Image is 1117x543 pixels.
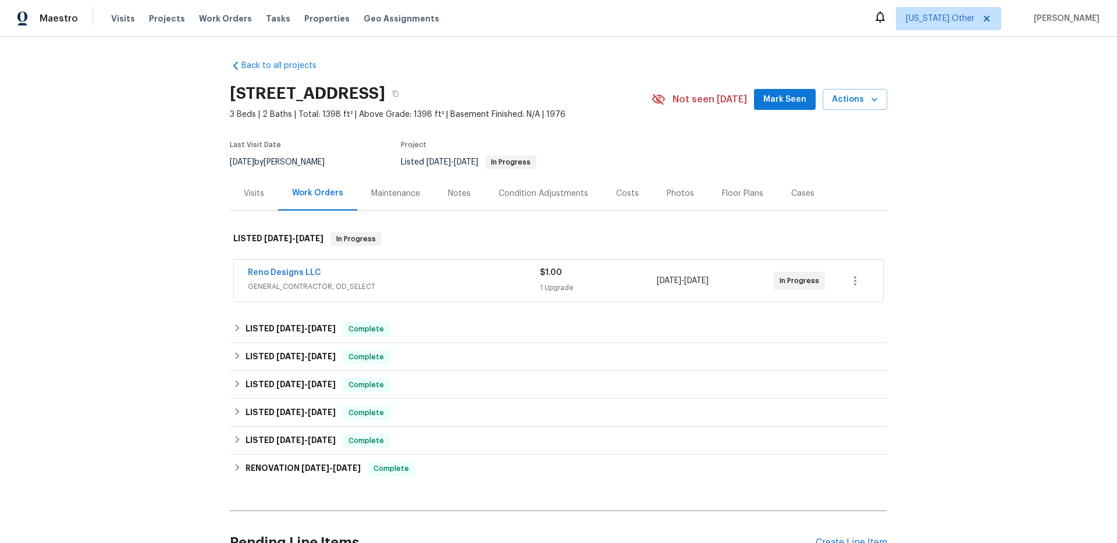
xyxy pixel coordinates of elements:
[230,155,339,169] div: by [PERSON_NAME]
[540,269,562,277] span: $1.00
[344,351,389,363] span: Complete
[199,13,252,24] span: Work Orders
[454,158,478,166] span: [DATE]
[276,436,304,444] span: [DATE]
[426,158,478,166] span: -
[333,464,361,472] span: [DATE]
[244,188,264,199] div: Visits
[264,234,323,242] span: -
[364,13,439,24] span: Geo Assignments
[448,188,471,199] div: Notes
[308,436,336,444] span: [DATE]
[301,464,329,472] span: [DATE]
[230,158,254,166] span: [DATE]
[230,371,887,399] div: LISTED [DATE]-[DATE]Complete
[371,188,420,199] div: Maintenance
[780,275,824,287] span: In Progress
[673,94,747,105] span: Not seen [DATE]
[296,234,323,242] span: [DATE]
[426,158,451,166] span: [DATE]
[246,406,336,420] h6: LISTED
[246,462,361,476] h6: RENOVATION
[722,188,763,199] div: Floor Plans
[276,408,336,416] span: -
[248,281,540,292] span: GENERAL_CONTRACTOR, OD_SELECT
[308,408,336,416] span: [DATE]
[230,88,385,99] h2: [STREET_ADDRESS]
[230,109,652,120] span: 3 Beds | 2 Baths | Total: 1398 ft² | Above Grade: 1398 ft² | Basement Finished: N/A | 1976
[344,407,389,419] span: Complete
[230,427,887,455] div: LISTED [DATE]-[DATE]Complete
[540,282,657,294] div: 1 Upgrade
[248,269,321,277] a: Reno Designs LLC
[230,315,887,343] div: LISTED [DATE]-[DATE]Complete
[111,13,135,24] span: Visits
[40,13,78,24] span: Maestro
[486,159,535,166] span: In Progress
[276,352,336,360] span: -
[832,92,878,107] span: Actions
[276,380,336,388] span: -
[276,324,336,333] span: -
[233,232,323,246] h6: LISTED
[230,220,887,258] div: LISTED [DATE]-[DATE]In Progress
[301,464,361,472] span: -
[667,188,694,199] div: Photos
[332,233,380,245] span: In Progress
[276,408,304,416] span: [DATE]
[1029,13,1100,24] span: [PERSON_NAME]
[308,324,336,333] span: [DATE]
[616,188,639,199] div: Costs
[276,352,304,360] span: [DATE]
[344,323,389,335] span: Complete
[401,158,536,166] span: Listed
[264,234,292,242] span: [DATE]
[246,434,336,448] h6: LISTED
[292,187,343,199] div: Work Orders
[230,455,887,483] div: RENOVATION [DATE]-[DATE]Complete
[276,380,304,388] span: [DATE]
[754,89,816,110] button: Mark Seen
[276,324,304,333] span: [DATE]
[791,188,814,199] div: Cases
[344,435,389,446] span: Complete
[369,463,414,474] span: Complete
[304,13,350,24] span: Properties
[657,277,681,285] span: [DATE]
[906,13,974,24] span: [US_STATE] Other
[246,378,336,392] h6: LISTED
[246,350,336,364] h6: LISTED
[657,275,709,287] span: -
[385,83,406,104] button: Copy Address
[246,322,336,336] h6: LISTED
[149,13,185,24] span: Projects
[308,352,336,360] span: [DATE]
[401,141,426,148] span: Project
[763,92,806,107] span: Mark Seen
[230,343,887,371] div: LISTED [DATE]-[DATE]Complete
[266,15,290,23] span: Tasks
[230,60,341,72] a: Back to all projects
[684,277,709,285] span: [DATE]
[499,188,588,199] div: Condition Adjustments
[276,436,336,444] span: -
[308,380,336,388] span: [DATE]
[230,399,887,427] div: LISTED [DATE]-[DATE]Complete
[344,379,389,391] span: Complete
[823,89,887,110] button: Actions
[230,141,281,148] span: Last Visit Date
